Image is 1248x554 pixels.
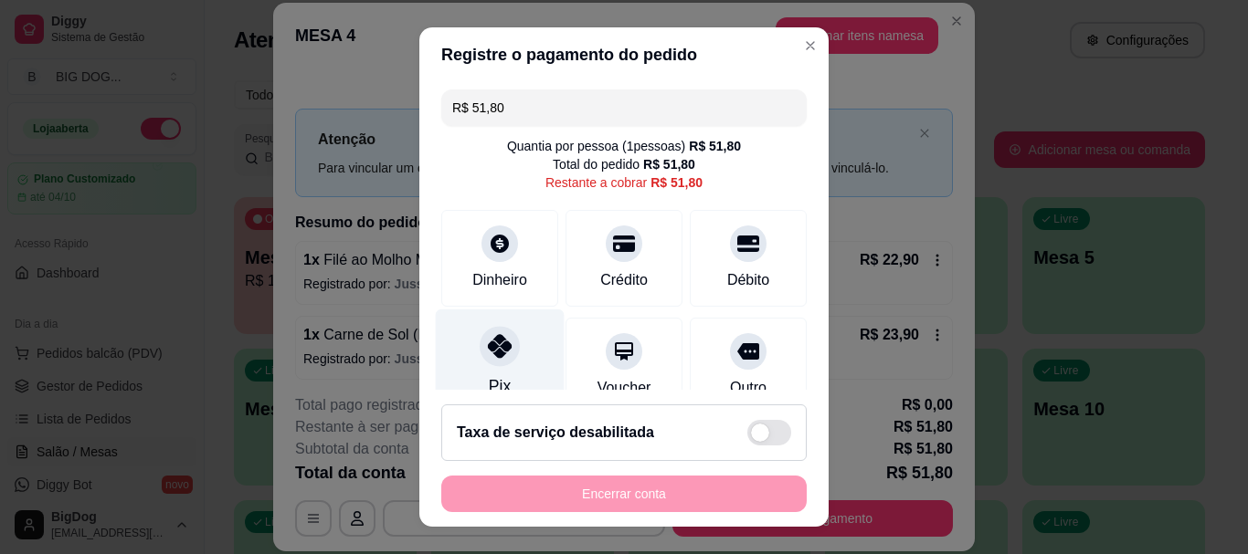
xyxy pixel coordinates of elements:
div: R$ 51,80 [643,155,695,173]
div: Pix [489,375,511,399]
div: R$ 51,80 [650,173,703,192]
button: Close [796,31,825,60]
div: Dinheiro [472,269,527,291]
input: Ex.: hambúrguer de cordeiro [452,89,796,126]
div: Total do pedido [553,155,695,173]
div: Crédito [600,269,648,291]
h2: Taxa de serviço desabilitada [457,422,654,444]
div: R$ 51,80 [689,137,741,155]
div: Restante a cobrar [545,173,703,192]
div: Voucher [598,377,651,399]
div: Quantia por pessoa ( 1 pessoas) [507,137,741,155]
div: Débito [727,269,769,291]
header: Registre o pagamento do pedido [419,27,829,82]
div: Outro [730,377,767,399]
